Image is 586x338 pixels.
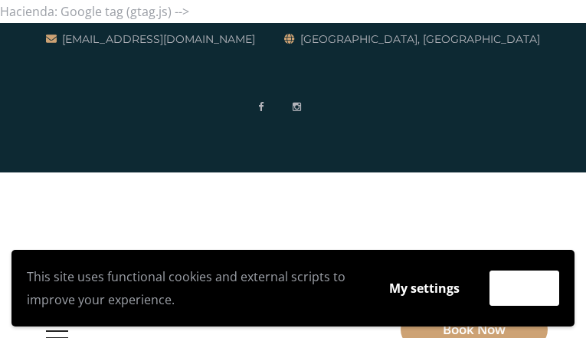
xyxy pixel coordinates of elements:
[27,265,359,311] p: This site uses functional cookies and external scripts to improve your experience.
[375,271,474,306] button: My settings
[489,271,559,307] button: Accept
[316,51,328,166] img: svg%3E
[46,30,255,48] a: [EMAIL_ADDRESS][DOMAIN_NAME]
[257,188,329,303] img: Awesome Logo
[284,30,540,48] a: [GEOGRAPHIC_DATA], [GEOGRAPHIC_DATA]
